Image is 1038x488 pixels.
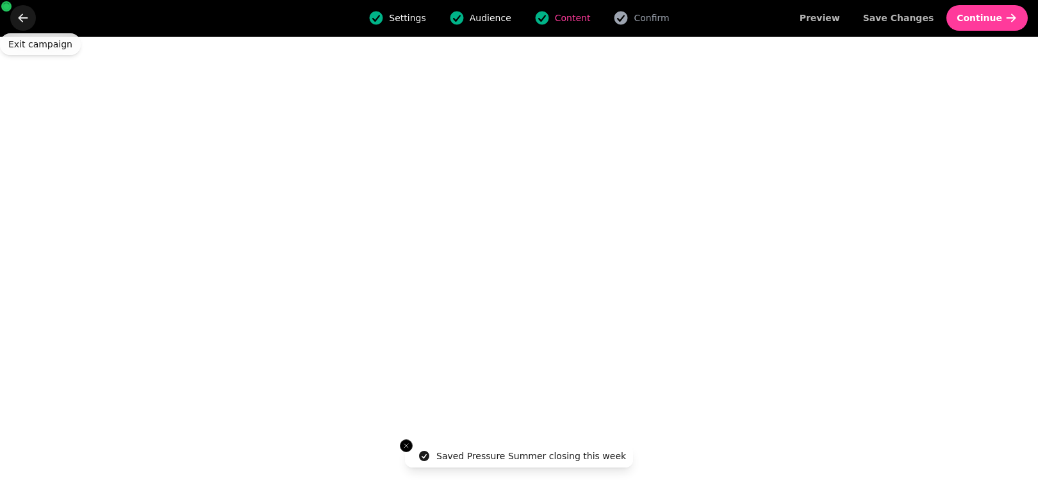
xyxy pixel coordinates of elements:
span: Save Changes [863,13,934,22]
span: Continue [957,13,1002,22]
span: Preview [800,13,840,22]
button: Continue [946,5,1028,31]
button: Save Changes [853,5,944,31]
button: Close toast [400,439,413,452]
button: Preview [789,5,850,31]
span: Confirm [634,12,669,24]
span: Settings [389,12,425,24]
button: go back [10,5,36,31]
div: Saved Pressure Summer closing this week [436,450,626,462]
span: Audience [470,12,511,24]
span: Content [555,12,591,24]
